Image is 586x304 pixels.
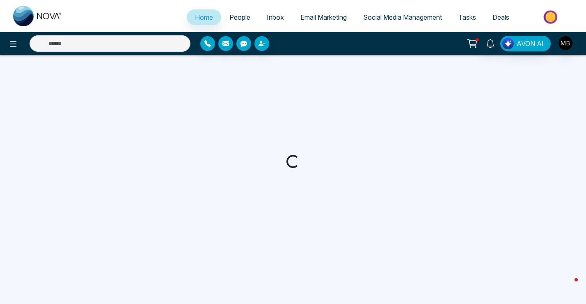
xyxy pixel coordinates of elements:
img: Market-place.gif [522,8,581,26]
img: User Avatar [559,36,572,50]
span: AVON AI [517,39,544,48]
a: Inbox [259,9,292,25]
a: Home [187,9,221,25]
a: Social Media Management [355,9,450,25]
a: People [221,9,259,25]
span: Email Marketing [300,13,347,21]
img: Lead Flow [502,38,514,49]
img: Nova CRM Logo [13,6,62,26]
a: Tasks [450,9,484,25]
span: Social Media Management [363,13,442,21]
span: Inbox [267,13,284,21]
span: Home [195,13,213,21]
button: AVON AI [500,36,551,51]
span: Deals [492,13,509,21]
span: Tasks [458,13,476,21]
iframe: Intercom live chat [558,276,578,296]
span: People [229,13,250,21]
a: Deals [484,9,517,25]
a: Email Marketing [292,9,355,25]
